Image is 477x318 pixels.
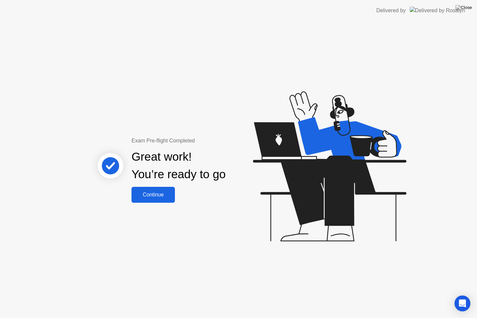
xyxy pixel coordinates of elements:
[132,148,226,183] div: Great work! You’re ready to go
[376,7,406,15] div: Delivered by
[410,7,465,14] img: Delivered by Rosalyn
[454,295,470,311] div: Open Intercom Messenger
[455,5,472,10] img: Close
[132,137,268,145] div: Exam Pre-flight Completed
[133,192,173,198] div: Continue
[132,187,175,203] button: Continue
